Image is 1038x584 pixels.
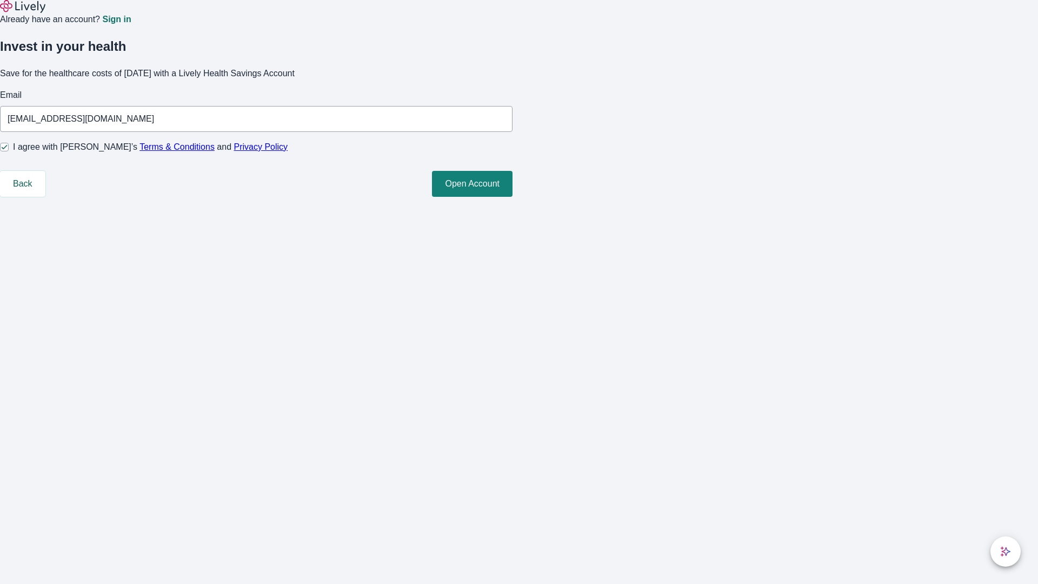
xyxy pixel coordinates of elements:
a: Sign in [102,15,131,24]
a: Terms & Conditions [139,142,215,151]
button: Open Account [432,171,513,197]
svg: Lively AI Assistant [1000,546,1011,557]
a: Privacy Policy [234,142,288,151]
span: I agree with [PERSON_NAME]’s and [13,141,288,154]
button: chat [990,536,1021,567]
